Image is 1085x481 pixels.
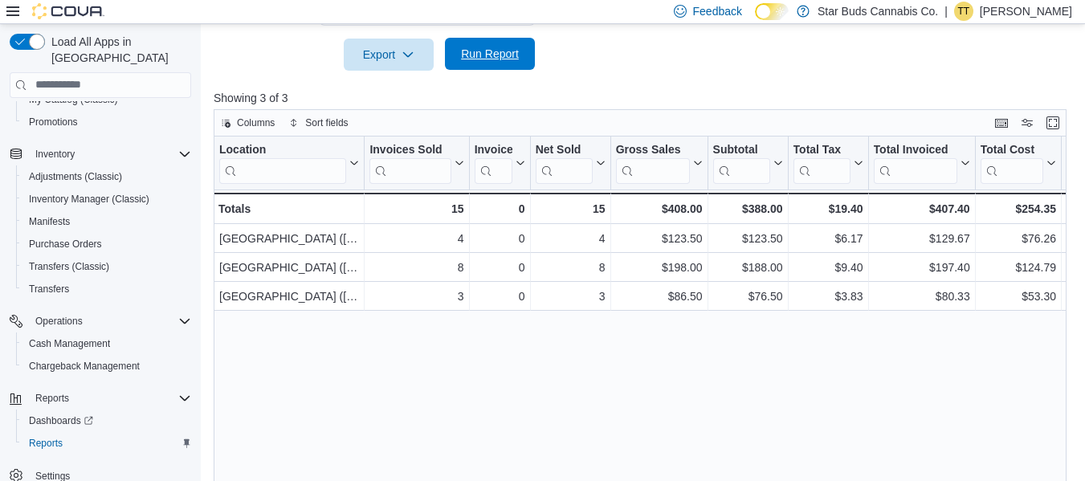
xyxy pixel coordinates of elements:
[713,258,783,277] div: $188.00
[369,143,451,184] div: Invoices Sold
[32,3,104,19] img: Cova
[29,312,191,331] span: Operations
[219,287,359,306] div: [GEOGRAPHIC_DATA] ([GEOGRAPHIC_DATA])
[536,199,606,218] div: 15
[713,143,770,158] div: Subtotal
[713,143,783,184] button: Subtotal
[818,2,938,21] p: Star Buds Cannabis Co.
[16,332,198,355] button: Cash Management
[369,143,463,184] button: Invoices Sold
[1018,113,1037,132] button: Display options
[981,199,1056,218] div: $254.35
[981,143,1043,158] div: Total Cost
[22,434,69,453] a: Reports
[981,258,1056,277] div: $124.79
[3,387,198,410] button: Reports
[16,165,198,188] button: Adjustments (Classic)
[1043,113,1063,132] button: Enter fullscreen
[536,258,606,277] div: 8
[219,143,346,184] div: Location
[475,199,525,218] div: 0
[22,279,191,299] span: Transfers
[981,143,1043,184] div: Total Cost
[16,233,198,255] button: Purchase Orders
[22,212,76,231] a: Manifests
[793,143,863,184] button: Total Tax
[344,39,434,71] button: Export
[29,145,81,164] button: Inventory
[22,190,156,209] a: Inventory Manager (Classic)
[461,46,519,62] span: Run Report
[369,287,463,306] div: 3
[16,278,198,300] button: Transfers
[22,212,191,231] span: Manifests
[16,432,198,455] button: Reports
[29,170,122,183] span: Adjustments (Classic)
[219,229,359,248] div: [GEOGRAPHIC_DATA] ([GEOGRAPHIC_DATA])
[793,143,850,184] div: Total Tax
[475,229,525,248] div: 0
[713,199,783,218] div: $388.00
[29,260,109,273] span: Transfers (Classic)
[536,287,606,306] div: 3
[22,411,100,430] a: Dashboards
[22,279,75,299] a: Transfers
[874,143,970,184] button: Total Invoiced
[713,287,783,306] div: $76.50
[981,229,1056,248] div: $76.26
[616,229,703,248] div: $123.50
[16,111,198,133] button: Promotions
[29,312,89,331] button: Operations
[29,437,63,450] span: Reports
[793,229,863,248] div: $6.17
[218,199,359,218] div: Totals
[16,255,198,278] button: Transfers (Classic)
[992,113,1011,132] button: Keyboard shortcuts
[305,116,348,129] span: Sort fields
[219,143,359,184] button: Location
[22,334,191,353] span: Cash Management
[22,357,191,376] span: Chargeback Management
[29,414,93,427] span: Dashboards
[616,199,703,218] div: $408.00
[475,143,512,184] div: Invoices Ref
[693,3,742,19] span: Feedback
[616,143,690,158] div: Gross Sales
[981,143,1056,184] button: Total Cost
[874,143,957,158] div: Total Invoiced
[369,258,463,277] div: 8
[793,287,863,306] div: $3.83
[475,287,525,306] div: 0
[475,143,525,184] button: Invoices Ref
[755,20,756,21] span: Dark Mode
[616,143,690,184] div: Gross Sales
[954,2,973,21] div: Tannis Talarico
[29,389,191,408] span: Reports
[29,389,75,408] button: Reports
[22,357,146,376] a: Chargeback Management
[944,2,948,21] p: |
[536,143,593,184] div: Net Sold
[3,143,198,165] button: Inventory
[16,188,198,210] button: Inventory Manager (Classic)
[874,199,970,218] div: $407.40
[214,113,281,132] button: Columns
[536,143,606,184] button: Net Sold
[536,143,593,158] div: Net Sold
[35,315,83,328] span: Operations
[16,410,198,432] a: Dashboards
[713,229,783,248] div: $123.50
[16,355,198,377] button: Chargeback Management
[3,310,198,332] button: Operations
[445,38,535,70] button: Run Report
[29,360,140,373] span: Chargeback Management
[874,258,970,277] div: $197.40
[22,257,191,276] span: Transfers (Classic)
[536,229,606,248] div: 4
[29,145,191,164] span: Inventory
[616,143,703,184] button: Gross Sales
[22,434,191,453] span: Reports
[22,334,116,353] a: Cash Management
[616,287,703,306] div: $86.50
[16,210,198,233] button: Manifests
